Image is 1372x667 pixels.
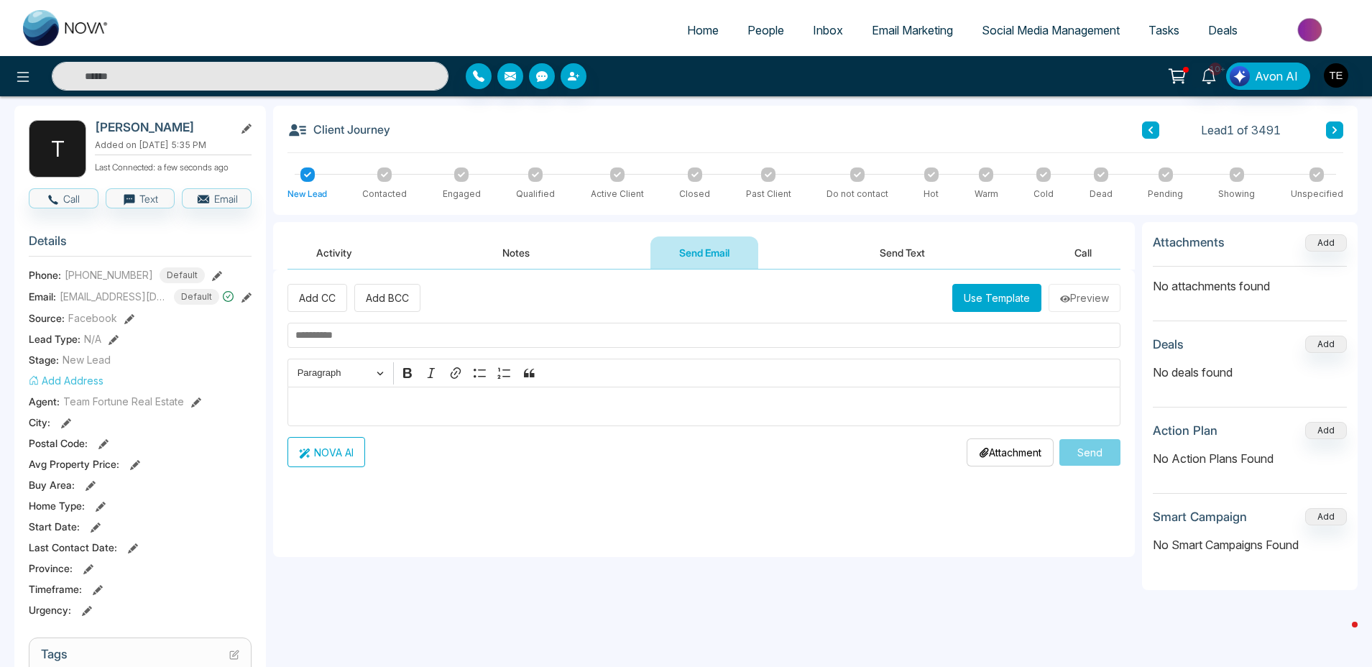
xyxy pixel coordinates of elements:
span: People [747,23,784,37]
span: Home [687,23,719,37]
span: Avg Property Price : [29,456,119,471]
span: Default [174,289,219,305]
div: T [29,120,86,178]
button: Add Address [29,373,103,388]
p: Attachment [979,445,1041,460]
span: 10+ [1209,63,1222,75]
span: Deals [1208,23,1238,37]
p: No attachments found [1153,267,1347,295]
button: Email [182,188,252,208]
button: Add CC [287,284,347,312]
div: Qualified [516,188,555,201]
button: Call [29,188,98,208]
button: Send Text [851,236,954,269]
span: Social Media Management [982,23,1120,37]
button: Activity [287,236,381,269]
span: Province : [29,561,73,576]
span: Tasks [1148,23,1179,37]
img: Nova CRM Logo [23,10,109,46]
div: Hot [924,188,939,201]
h3: Action Plan [1153,423,1217,438]
span: Avon AI [1255,68,1298,85]
div: Showing [1218,188,1255,201]
button: Add [1305,422,1347,439]
button: Text [106,188,175,208]
span: Postal Code : [29,436,88,451]
span: Start Date : [29,519,80,534]
div: Active Client [591,188,644,201]
span: [EMAIL_ADDRESS][DOMAIN_NAME] [60,289,167,304]
span: Team Fortune Real Estate [63,394,184,409]
div: Unspecified [1291,188,1343,201]
h3: Deals [1153,337,1184,351]
p: No deals found [1153,364,1347,381]
button: Preview [1049,284,1120,312]
span: Phone: [29,267,61,282]
img: Market-place.gif [1259,14,1363,46]
span: Stage: [29,352,59,367]
span: Email: [29,289,56,304]
button: Avon AI [1226,63,1310,90]
button: Add [1305,234,1347,252]
span: City : [29,415,50,430]
span: Lead Type: [29,331,80,346]
span: Lead 1 of 3491 [1201,121,1281,139]
button: Send [1059,439,1120,466]
div: Closed [679,188,710,201]
p: No Smart Campaigns Found [1153,536,1347,553]
h3: Details [29,234,252,256]
a: Social Media Management [967,17,1134,44]
button: Add [1305,508,1347,525]
p: No Action Plans Found [1153,450,1347,467]
span: Agent: [29,394,60,409]
span: Default [160,267,205,283]
h2: [PERSON_NAME] [95,120,229,134]
span: Add [1305,236,1347,248]
span: Urgency : [29,602,71,617]
span: Inbox [813,23,843,37]
span: Buy Area : [29,477,75,492]
button: NOVA AI [287,437,365,467]
div: Editor toolbar [287,359,1120,387]
iframe: Intercom live chat [1323,618,1358,653]
span: Timeframe : [29,581,82,597]
button: Notes [474,236,558,269]
a: Deals [1194,17,1252,44]
div: Do not contact [827,188,888,201]
div: Dead [1090,188,1113,201]
button: Paragraph [291,362,390,385]
div: Contacted [362,188,407,201]
a: Email Marketing [857,17,967,44]
h3: Smart Campaign [1153,510,1247,524]
span: Paragraph [298,364,372,382]
button: Use Template [952,284,1041,312]
div: Cold [1033,188,1054,201]
p: Last Connected: a few seconds ago [95,158,252,174]
div: Engaged [443,188,481,201]
span: [PHONE_NUMBER] [65,267,153,282]
h3: Client Journey [287,120,390,140]
a: 10+ [1192,63,1226,88]
a: People [733,17,798,44]
img: Lead Flow [1230,66,1250,86]
a: Inbox [798,17,857,44]
div: New Lead [287,188,327,201]
div: Pending [1148,188,1183,201]
span: Source: [29,310,65,326]
h3: Attachments [1153,235,1225,249]
div: Editor editing area: main [287,387,1120,426]
span: Facebook [68,310,117,326]
button: Call [1046,236,1120,269]
p: Added on [DATE] 5:35 PM [95,139,252,152]
button: Add BCC [354,284,420,312]
a: Home [673,17,733,44]
a: Tasks [1134,17,1194,44]
span: New Lead [63,352,111,367]
div: Past Client [746,188,791,201]
span: N/A [84,331,101,346]
span: Home Type : [29,498,85,513]
span: Last Contact Date : [29,540,117,555]
div: Warm [975,188,998,201]
button: Send Email [650,236,758,269]
img: User Avatar [1324,63,1348,88]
